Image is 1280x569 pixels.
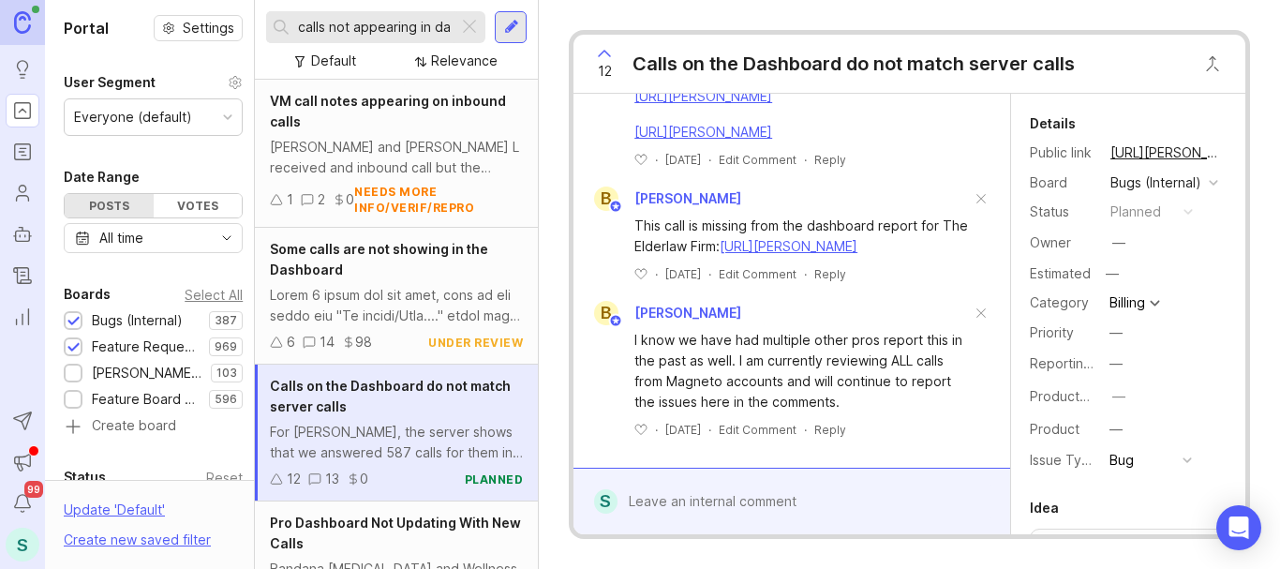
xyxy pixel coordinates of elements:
[64,500,165,530] div: Update ' Default '
[1194,45,1231,82] button: Close button
[287,469,301,489] div: 12
[65,194,154,217] div: Posts
[719,422,796,438] div: Edit Comment
[183,19,234,37] span: Settings
[708,266,711,282] div: ·
[1030,142,1095,163] div: Public link
[215,313,237,328] p: 387
[154,194,243,217] div: Votes
[655,422,658,438] div: ·
[64,17,109,39] h1: Portal
[64,466,106,488] div: Status
[804,152,807,168] div: ·
[270,515,521,551] span: Pro Dashboard Not Updating With New Calls
[1030,232,1095,253] div: Owner
[634,124,772,140] a: [URL][PERSON_NAME]
[74,107,192,127] div: Everyone (default)
[634,216,971,257] div: This call is missing from the dashboard report for The Elderlaw Firm:
[431,51,498,71] div: Relevance
[6,445,39,479] button: Announcements
[318,189,325,210] div: 2
[665,267,701,281] time: [DATE]
[1030,388,1129,404] label: ProductboardID
[14,11,31,33] img: Canny Home
[311,51,356,71] div: Default
[1030,112,1076,135] div: Details
[1030,355,1130,371] label: Reporting Team
[465,472,524,487] div: planned
[215,392,237,407] p: 596
[6,528,39,562] button: S
[6,94,39,127] a: Portal
[1030,324,1074,340] label: Priority
[634,88,772,104] a: [URL][PERSON_NAME]
[583,301,741,325] a: B[PERSON_NAME]
[655,266,658,282] div: ·
[270,93,506,129] span: VM call notes appearing on inbound calls
[270,285,523,326] div: Lorem 6 ipsum dol sit amet, cons ad eli seddo eiu "Te incidi/Utla...." etdol mag Aliq enim adm Ve...
[64,530,211,550] div: Create new saved filter
[719,152,796,168] div: Edit Comment
[609,314,623,328] img: member badge
[609,200,623,214] img: member badge
[1100,262,1124,286] div: —
[287,189,293,210] div: 1
[346,189,354,210] div: 0
[92,363,201,383] div: [PERSON_NAME] (Public)
[6,176,39,210] a: Users
[270,422,523,463] div: For [PERSON_NAME], the server shows that we answered 587 calls for them in September. We also bil...
[804,422,807,438] div: ·
[154,15,243,41] button: Settings
[360,469,368,489] div: 0
[1030,172,1095,193] div: Board
[206,472,243,483] div: Reset
[1030,267,1091,280] div: Estimated
[6,487,39,520] button: Notifications
[633,51,1075,77] div: Calls on the Dashboard do not match server calls
[1030,292,1095,313] div: Category
[428,335,523,351] div: under review
[6,259,39,292] a: Changelog
[1109,450,1134,471] div: Bug
[24,481,43,498] span: 99
[1030,202,1095,222] div: Status
[6,52,39,86] a: Ideas
[1109,296,1145,309] div: Billing
[6,217,39,251] a: Autopilot
[255,80,538,228] a: VM call notes appearing on inbound calls[PERSON_NAME] and [PERSON_NAME] L received and inbound ca...
[92,310,183,331] div: Bugs (Internal)
[64,71,156,94] div: User Segment
[665,423,701,437] time: [DATE]
[814,266,846,282] div: Reply
[64,166,140,188] div: Date Range
[1109,419,1123,440] div: —
[634,305,741,321] span: [PERSON_NAME]
[287,332,295,352] div: 6
[1105,141,1227,165] a: [URL][PERSON_NAME]
[708,422,711,438] div: ·
[1110,172,1201,193] div: Bugs (Internal)
[720,238,857,254] a: [URL][PERSON_NAME]
[1109,353,1123,374] div: —
[1110,202,1161,222] div: planned
[583,187,741,211] a: B[PERSON_NAME]
[594,301,618,325] div: B
[355,332,372,352] div: 98
[594,489,618,514] div: S
[1030,452,1098,468] label: Issue Type
[708,152,711,168] div: ·
[719,266,796,282] div: Edit Comment
[99,228,143,248] div: All time
[814,422,846,438] div: Reply
[92,389,200,410] div: Feature Board Sandbox [DATE]
[598,61,612,82] span: 12
[6,135,39,169] a: Roadmaps
[216,366,237,381] p: 103
[270,378,511,414] span: Calls on the Dashboard do not match server calls
[814,152,846,168] div: Reply
[1109,322,1123,343] div: —
[354,184,523,216] div: needs more info/verif/repro
[1030,497,1059,519] div: Idea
